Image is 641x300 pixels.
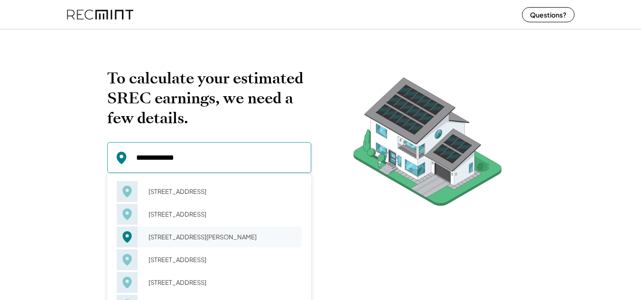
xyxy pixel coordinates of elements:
[522,7,575,22] button: Questions?
[142,230,302,244] div: [STREET_ADDRESS][PERSON_NAME]
[142,276,302,289] div: [STREET_ADDRESS]
[142,253,302,266] div: [STREET_ADDRESS]
[335,68,520,220] img: RecMintArtboard%207.png
[67,2,133,27] img: recmint-logotype%403x%20%281%29.jpeg
[142,208,302,221] div: [STREET_ADDRESS]
[142,185,302,198] div: [STREET_ADDRESS]
[107,68,311,128] h2: To calculate your estimated SREC earnings, we need a few details.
